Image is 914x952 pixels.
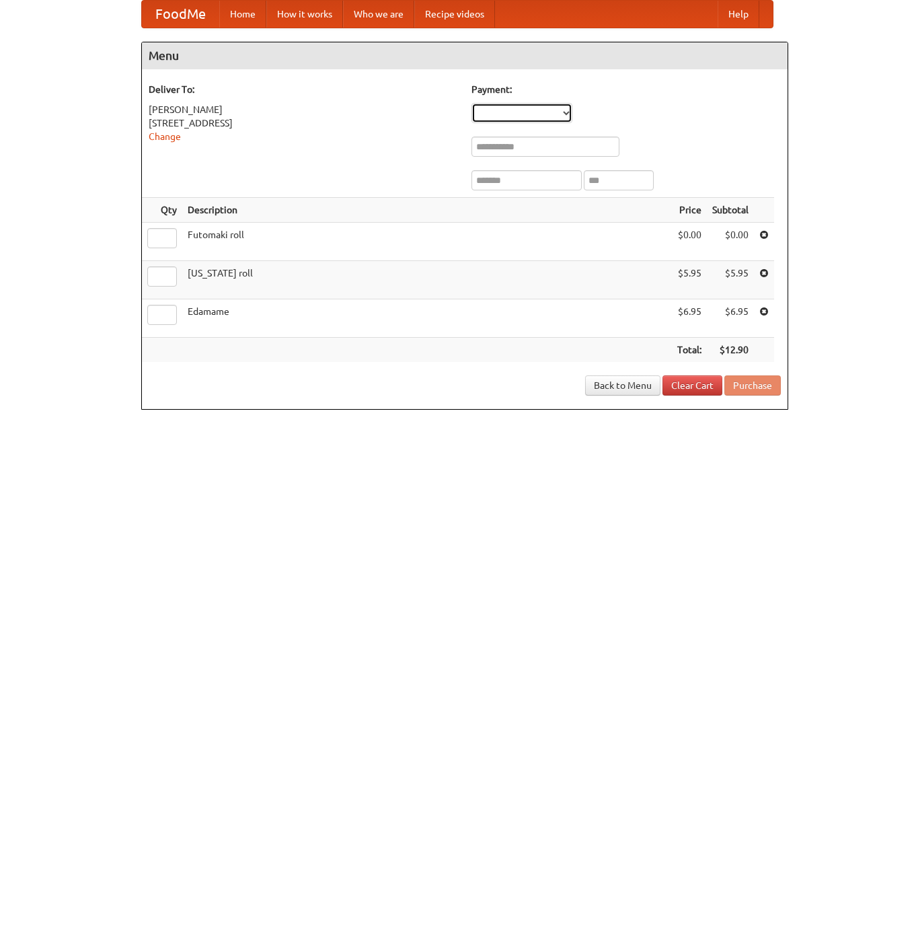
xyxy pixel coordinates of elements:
th: Description [182,198,672,223]
a: Back to Menu [585,375,660,396]
h5: Deliver To: [149,83,458,96]
a: Who we are [343,1,414,28]
td: $6.95 [672,299,707,338]
a: Recipe videos [414,1,495,28]
td: $6.95 [707,299,754,338]
a: Home [219,1,266,28]
h5: Payment: [471,83,781,96]
td: $0.00 [707,223,754,261]
th: Qty [142,198,182,223]
td: [US_STATE] roll [182,261,672,299]
a: Change [149,131,181,142]
a: How it works [266,1,343,28]
h4: Menu [142,42,788,69]
a: FoodMe [142,1,219,28]
div: [STREET_ADDRESS] [149,116,458,130]
th: Total: [672,338,707,363]
td: Edamame [182,299,672,338]
th: Subtotal [707,198,754,223]
div: [PERSON_NAME] [149,103,458,116]
td: $5.95 [707,261,754,299]
td: $5.95 [672,261,707,299]
td: $0.00 [672,223,707,261]
a: Clear Cart [662,375,722,396]
td: Futomaki roll [182,223,672,261]
th: Price [672,198,707,223]
th: $12.90 [707,338,754,363]
button: Purchase [724,375,781,396]
a: Help [718,1,759,28]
